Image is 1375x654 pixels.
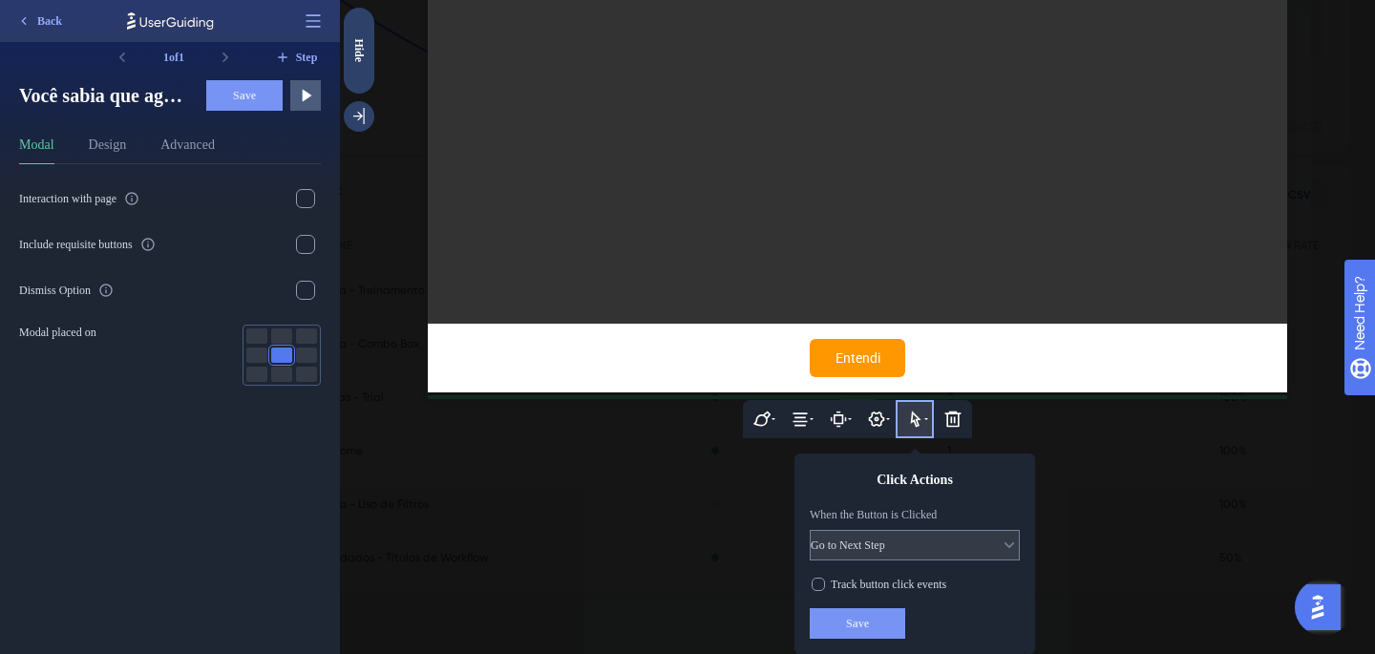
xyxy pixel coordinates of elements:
[19,82,191,109] span: Você sabia que agora o Smark tem o seu próprio BI?Veja como o Smark BI facilita o acompanhamento ...
[506,616,529,631] span: Save
[233,88,256,103] span: Save
[19,191,116,206] div: Interaction with page
[470,608,565,639] button: Save
[19,325,96,340] span: Modal placed on
[470,507,597,522] span: When the Button is Clicked
[19,237,133,252] div: Include requisite buttons
[137,42,210,73] div: 1 of 1
[95,25,157,39] a: Learn more
[491,577,606,592] span: Track button click events
[37,13,62,29] span: Back
[537,469,613,492] span: Click Actions
[89,134,127,164] button: Design
[470,530,680,560] button: Go to Next Step
[271,42,321,73] button: Step
[160,134,215,164] button: Advanced
[45,5,119,28] span: Need Help?
[8,6,71,36] button: Back
[23,6,243,44] span: More accurate element selection using specific CSS attributes.
[19,134,54,164] button: Modal
[296,50,318,65] span: Step
[471,538,545,553] span: Go to Next Step
[1295,579,1352,636] iframe: UserGuiding AI Assistant Launcher
[206,80,283,111] button: Save
[19,283,91,298] div: Dismiss Option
